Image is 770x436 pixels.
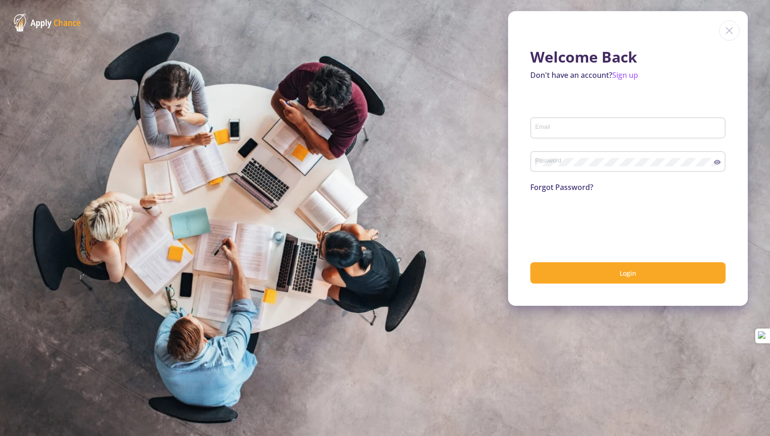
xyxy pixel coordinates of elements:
[530,204,671,240] iframe: reCAPTCHA
[14,14,81,32] img: ApplyChance Logo
[530,182,593,192] a: Forgot Password?
[530,48,726,66] h1: Welcome Back
[719,20,739,41] img: close icon
[530,262,726,284] button: Login
[612,70,638,80] a: Sign up
[620,269,636,278] span: Login
[530,70,726,81] p: Don't have an account?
